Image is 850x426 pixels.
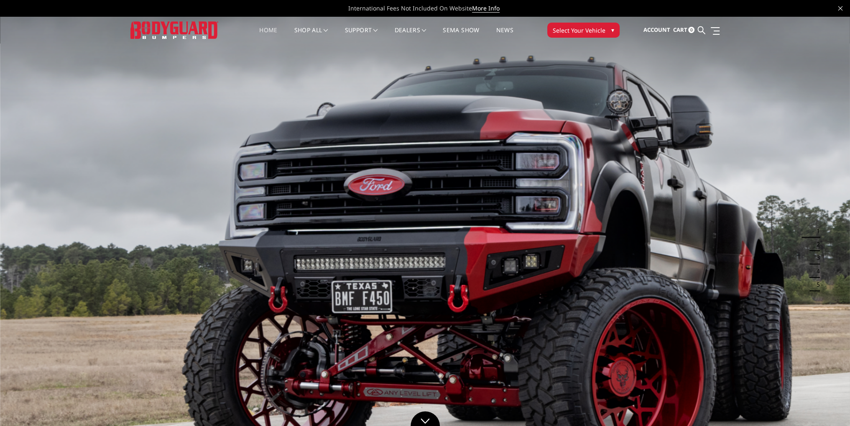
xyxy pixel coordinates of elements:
button: 1 of 5 [812,224,820,238]
a: More Info [472,4,500,13]
a: Click to Down [411,411,440,426]
button: 4 of 5 [812,264,820,278]
span: Account [643,26,670,33]
button: 3 of 5 [812,251,820,264]
a: Home [259,27,277,44]
a: Support [345,27,378,44]
a: shop all [294,27,328,44]
button: 2 of 5 [812,238,820,251]
a: Dealers [395,27,426,44]
a: Account [643,19,670,41]
span: 0 [688,27,694,33]
span: Select Your Vehicle [553,26,605,35]
span: Cart [673,26,687,33]
img: BODYGUARD BUMPERS [130,21,218,38]
a: Cart 0 [673,19,694,41]
iframe: Chat Widget [808,386,850,426]
button: 5 of 5 [812,278,820,291]
a: News [496,27,513,44]
span: ▾ [611,26,614,34]
button: Select Your Vehicle [547,23,620,38]
a: SEMA Show [443,27,479,44]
